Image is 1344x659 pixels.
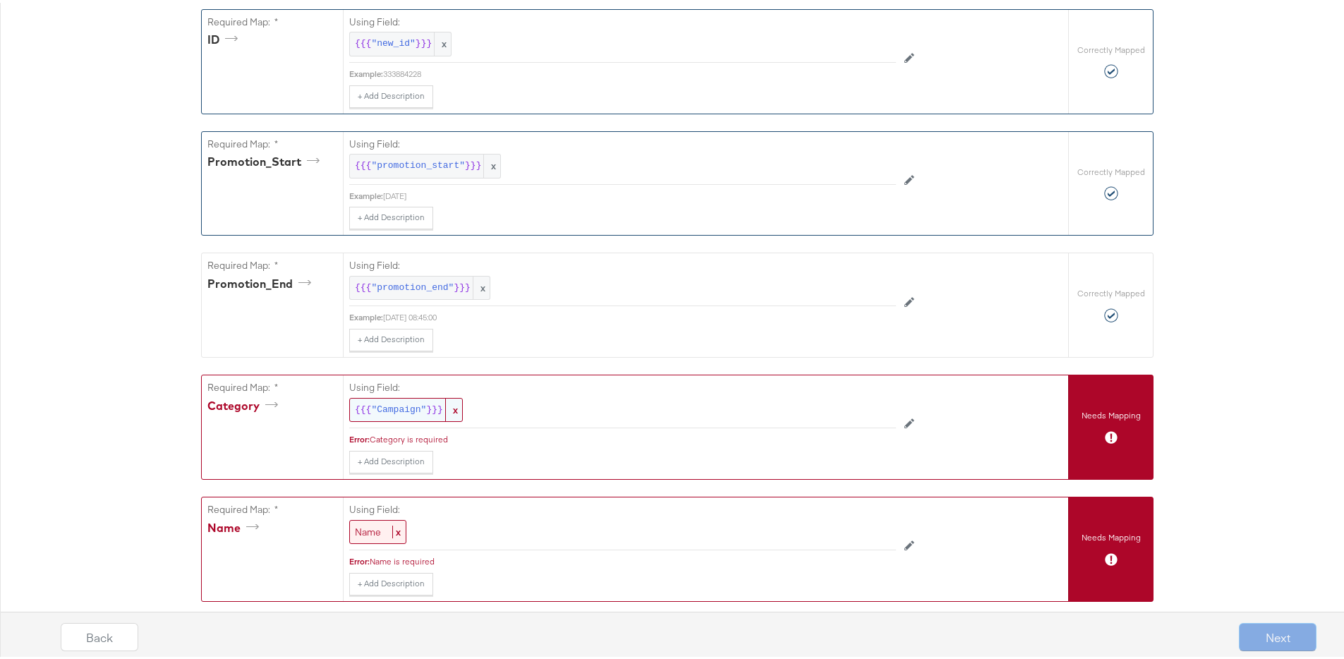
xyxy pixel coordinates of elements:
div: Example: [349,188,383,199]
span: x [445,396,462,419]
div: ID [207,29,243,45]
div: [DATE] 08:45:00 [383,309,896,320]
span: {{{ [355,279,371,292]
label: Using Field: [349,135,896,148]
span: }}} [426,401,442,414]
span: {{{ [355,157,371,170]
span: Name [355,523,381,536]
span: }}} [465,157,481,170]
label: Correctly Mapped [1077,164,1145,175]
label: Required Map: * [207,378,337,392]
div: Promotion_End [207,273,316,289]
div: Name [207,517,264,533]
label: Needs Mapping [1082,407,1141,418]
span: x [473,274,490,297]
div: Example: [349,66,383,77]
span: x [483,152,500,175]
label: Using Field: [349,500,896,514]
button: + Add Description [349,204,433,226]
span: {{{ [355,35,371,48]
span: "promotion_start" [371,157,465,170]
span: x [434,30,451,53]
label: Using Field: [349,256,896,270]
button: + Add Description [349,326,433,349]
div: Promotion_Start [207,151,325,167]
div: [DATE] [383,188,896,199]
label: Using Field: [349,13,896,26]
div: 333884228 [383,66,896,77]
div: Error: [349,431,370,442]
span: }}} [416,35,432,48]
label: Required Map: * [207,135,337,148]
div: Example: [349,309,383,320]
span: "Campaign" [371,401,426,414]
span: "promotion_end" [371,279,454,292]
span: x [392,523,401,536]
label: Required Map: * [207,13,337,26]
button: + Add Description [349,448,433,471]
label: Correctly Mapped [1077,285,1145,296]
div: Category [207,395,283,411]
span: {{{ [355,401,371,414]
label: Using Field: [349,378,896,392]
div: Name is required [370,553,896,564]
span: }}} [454,279,470,292]
label: Required Map: * [207,500,337,514]
button: + Add Description [349,83,433,105]
button: Back [61,620,138,648]
span: "new_id" [371,35,415,48]
div: Category is required [370,431,896,442]
label: Required Map: * [207,256,337,270]
div: Error: [349,553,370,564]
button: + Add Description [349,570,433,593]
label: Correctly Mapped [1077,42,1145,53]
label: Needs Mapping [1082,529,1141,540]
